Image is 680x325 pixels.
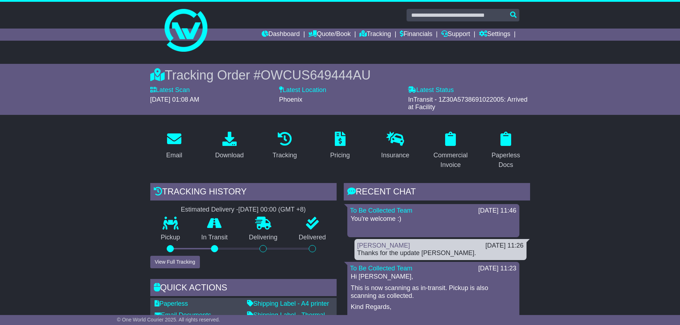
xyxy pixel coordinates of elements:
div: Commercial Invoice [431,151,470,170]
a: Paperless [155,300,188,307]
div: [DATE] 11:26 [485,242,524,250]
div: [DATE] 00:00 (GMT +8) [238,206,306,214]
a: Email [161,129,187,163]
p: You're welcome :) [351,215,516,223]
a: Email Documents [155,311,211,319]
a: Tracking [268,129,301,163]
a: Commercial Invoice [427,129,475,172]
span: [DATE] 01:08 AM [150,96,200,103]
p: Pickup [150,234,191,242]
div: RECENT CHAT [344,183,530,202]
p: In Transit [191,234,238,242]
label: Latest Location [279,86,326,94]
a: Paperless Docs [482,129,530,172]
div: Tracking [272,151,297,160]
a: Tracking [359,29,391,41]
a: To Be Collected Team [350,265,413,272]
a: Quote/Book [308,29,351,41]
p: Delivering [238,234,288,242]
span: © One World Courier 2025. All rights reserved. [117,317,220,323]
span: OWCUS649444AU [261,68,371,82]
p: Delivered [288,234,337,242]
p: This is now scanning as in-transit. Pickup is also scanning as collected. [351,284,516,300]
a: Support [441,29,470,41]
div: Insurance [381,151,409,160]
div: Tracking history [150,183,337,202]
label: Latest Scan [150,86,190,94]
div: Pricing [330,151,350,160]
a: [PERSON_NAME] [357,242,410,249]
div: Thanks for the update [PERSON_NAME]. [357,249,524,257]
button: View Full Tracking [150,256,200,268]
a: Download [211,129,248,163]
div: Estimated Delivery - [150,206,337,214]
a: Financials [400,29,432,41]
a: Shipping Label - A4 printer [247,300,329,307]
div: [DATE] 11:46 [478,207,517,215]
div: Download [215,151,244,160]
a: Settings [479,29,510,41]
span: InTransit - 1Z30A5738691022005: Arrived at Facility [408,96,528,111]
a: Insurance [377,129,414,163]
a: To Be Collected Team [350,207,413,214]
a: Dashboard [262,29,300,41]
div: Paperless Docs [487,151,525,170]
div: Tracking Order # [150,67,530,83]
label: Latest Status [408,86,454,94]
div: Email [166,151,182,160]
div: [DATE] 11:23 [478,265,517,273]
div: Quick Actions [150,279,337,298]
p: Kind Regards, [351,303,516,311]
p: Hi [PERSON_NAME], [351,273,516,281]
span: Phoenix [279,96,302,103]
a: Pricing [326,129,354,163]
p: [PERSON_NAME] [351,315,516,323]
